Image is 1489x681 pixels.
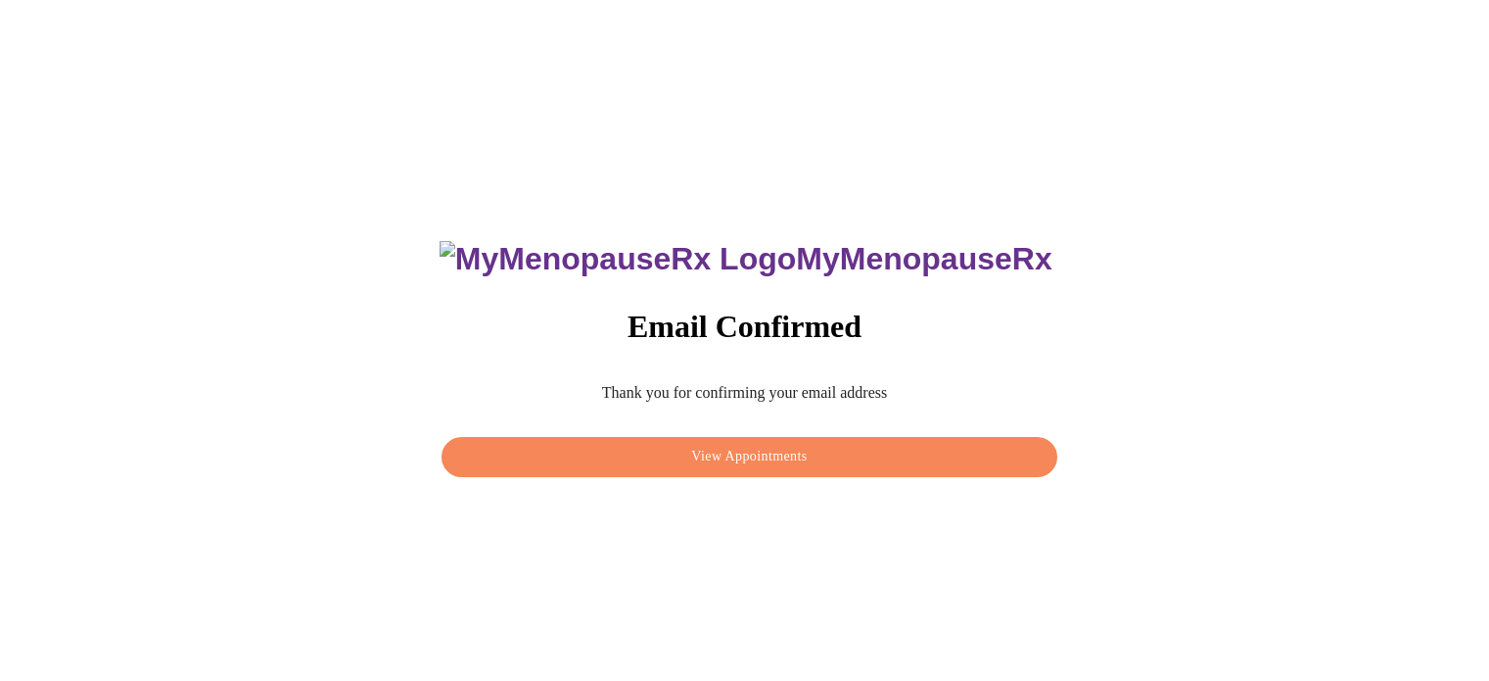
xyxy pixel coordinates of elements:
a: View Appointments [437,442,1061,459]
img: MyMenopauseRx Logo [440,241,796,277]
h3: Email Confirmed [437,309,1051,345]
button: View Appointments [442,437,1056,477]
p: Thank you for confirming your email address [437,384,1051,402]
h3: MyMenopauseRx [440,241,1052,277]
span: View Appointments [464,445,1034,469]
